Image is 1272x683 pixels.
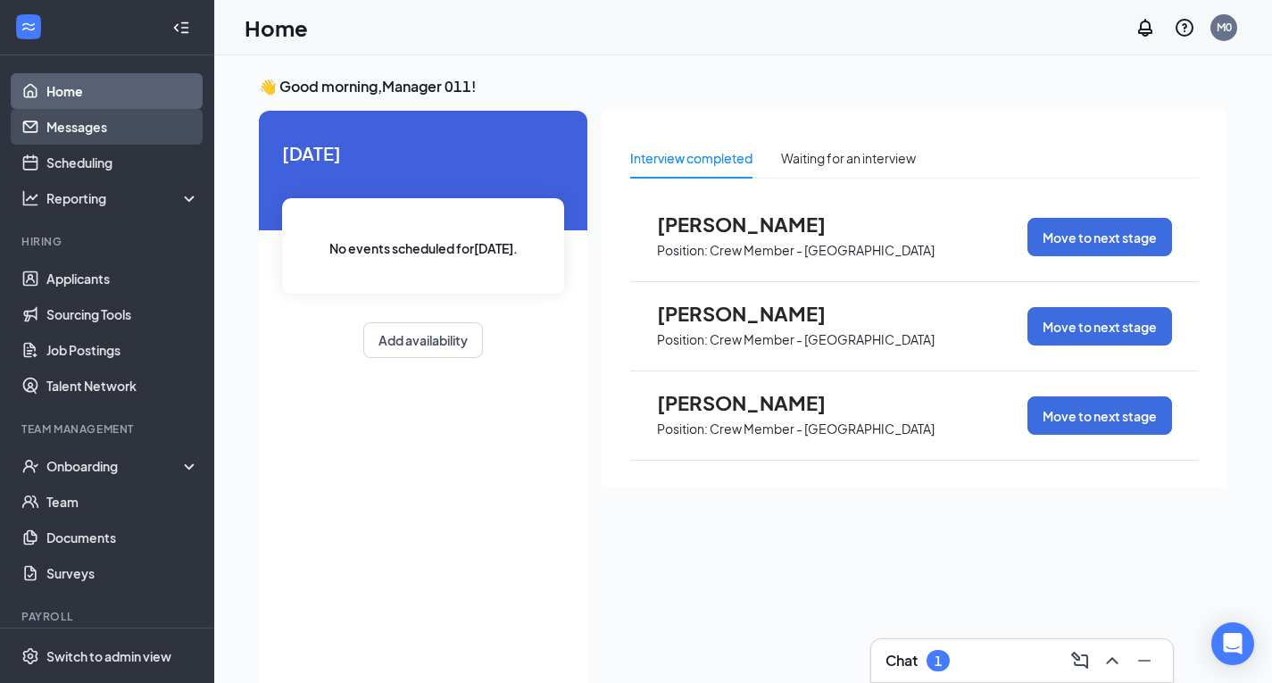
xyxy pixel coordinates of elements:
[657,421,708,437] p: Position:
[657,331,708,348] p: Position:
[781,148,916,168] div: Waiting for an interview
[710,242,935,259] p: Crew Member - [GEOGRAPHIC_DATA]
[630,148,752,168] div: Interview completed
[1066,646,1094,675] button: ComposeMessage
[1211,622,1254,665] div: Open Intercom Messenger
[46,145,199,180] a: Scheduling
[46,457,184,475] div: Onboarding
[363,322,483,358] button: Add availability
[46,368,199,404] a: Talent Network
[885,651,918,671] h3: Chat
[935,654,942,669] div: 1
[21,647,39,665] svg: Settings
[1130,646,1159,675] button: Minimize
[46,109,199,145] a: Messages
[46,189,200,207] div: Reporting
[1217,20,1232,35] div: M0
[46,647,171,665] div: Switch to admin view
[46,296,199,332] a: Sourcing Tools
[259,77,1227,96] h3: 👋 Good morning, Manager 011 !
[21,457,39,475] svg: UserCheck
[21,234,195,249] div: Hiring
[657,302,853,325] span: [PERSON_NAME]
[245,12,308,43] h1: Home
[1069,650,1091,671] svg: ComposeMessage
[1027,396,1172,435] button: Move to next stage
[1098,646,1127,675] button: ChevronUp
[1135,17,1156,38] svg: Notifications
[20,18,37,36] svg: WorkstreamLogo
[657,212,853,236] span: [PERSON_NAME]
[1027,307,1172,346] button: Move to next stage
[21,609,195,624] div: Payroll
[46,555,199,591] a: Surveys
[1174,17,1195,38] svg: QuestionInfo
[710,421,935,437] p: Crew Member - [GEOGRAPHIC_DATA]
[710,331,935,348] p: Crew Member - [GEOGRAPHIC_DATA]
[172,19,190,37] svg: Collapse
[1102,650,1123,671] svg: ChevronUp
[282,139,564,167] span: [DATE]
[329,238,518,258] span: No events scheduled for [DATE] .
[657,391,853,414] span: [PERSON_NAME]
[1134,650,1155,671] svg: Minimize
[46,520,199,555] a: Documents
[21,421,195,437] div: Team Management
[657,242,708,259] p: Position:
[21,189,39,207] svg: Analysis
[46,73,199,109] a: Home
[46,484,199,520] a: Team
[1027,218,1172,256] button: Move to next stage
[46,261,199,296] a: Applicants
[46,332,199,368] a: Job Postings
